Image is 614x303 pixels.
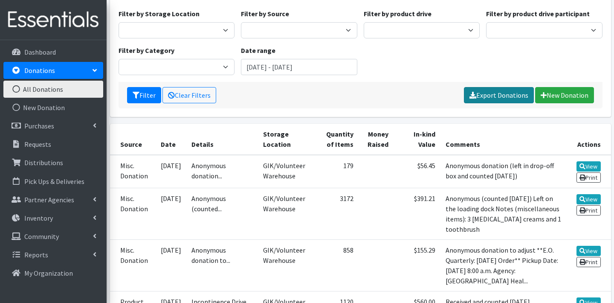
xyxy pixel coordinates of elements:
td: Anonymous (counted [DATE]) Left on the loading dock Notes (miscellaneous items): 3 [MEDICAL_DATA]... [440,188,568,239]
a: Donations [3,62,103,79]
td: [DATE] [156,188,186,239]
th: Money Raised [359,124,394,155]
td: Anonymous donation to... [186,239,258,291]
a: All Donations [3,81,103,98]
td: Misc. Donation [110,155,156,188]
p: Reports [24,251,48,259]
td: GIK/Volunteer Warehouse [258,239,316,291]
a: Print [576,205,601,216]
a: Export Donations [464,87,534,103]
td: GIK/Volunteer Warehouse [258,155,316,188]
td: $391.21 [394,188,440,239]
td: 3172 [316,188,359,239]
th: Date [156,124,186,155]
a: Partner Agencies [3,191,103,208]
label: Filter by Source [241,9,289,19]
label: Filter by Storage Location [119,9,200,19]
p: Donations [24,66,55,75]
a: Purchases [3,117,103,134]
p: Purchases [24,122,54,130]
td: 858 [316,239,359,291]
td: GIK/Volunteer Warehouse [258,188,316,239]
img: HumanEssentials [3,6,103,34]
td: [DATE] [156,155,186,188]
td: Anonymous donation... [186,155,258,188]
a: Distributions [3,154,103,171]
td: $155.29 [394,239,440,291]
th: In-kind Value [394,124,440,155]
a: Pick Ups & Deliveries [3,173,103,190]
label: Filter by Category [119,45,174,55]
td: $56.45 [394,155,440,188]
a: My Organization [3,265,103,282]
p: My Organization [24,269,73,277]
td: Anonymous donation to adjust **E.O. Quarterly: [DATE] Order** Pickup Date: [DATE] 8:00 a.m. Agenc... [440,239,568,291]
a: View [576,194,601,204]
td: Anonymous donation (left in drop-off box and counted [DATE]) [440,155,568,188]
a: View [576,161,601,172]
a: Dashboard [3,44,103,61]
p: Dashboard [24,48,56,56]
a: Print [576,257,601,267]
a: New Donation [3,99,103,116]
input: January 1, 2011 - December 31, 2011 [241,59,357,75]
th: Actions [568,124,611,155]
p: Community [24,232,59,241]
a: Clear Filters [162,87,216,103]
button: Filter [127,87,161,103]
td: [DATE] [156,239,186,291]
td: 179 [316,155,359,188]
a: Reports [3,246,103,263]
label: Filter by product drive [364,9,432,19]
th: Storage Location [258,124,316,155]
a: Community [3,228,103,245]
p: Pick Ups & Deliveries [24,177,84,186]
th: Comments [440,124,568,155]
p: Inventory [24,214,53,222]
th: Source [110,124,156,155]
a: New Donation [535,87,594,103]
a: Requests [3,136,103,153]
th: Quantity of Items [316,124,359,155]
td: Misc. Donation [110,188,156,239]
a: View [576,246,601,256]
a: Print [576,172,601,183]
p: Distributions [24,158,63,167]
p: Requests [24,140,51,149]
label: Date range [241,45,275,55]
label: Filter by product drive participant [486,9,590,19]
td: Anonymous (counted... [186,188,258,239]
a: Inventory [3,210,103,227]
td: Misc. Donation [110,239,156,291]
p: Partner Agencies [24,195,74,204]
th: Details [186,124,258,155]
